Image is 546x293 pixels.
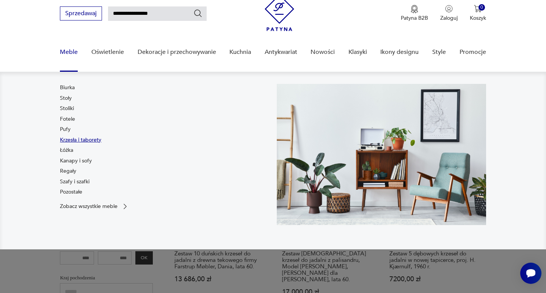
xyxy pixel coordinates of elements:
[411,5,418,13] img: Ikona medalu
[380,38,419,67] a: Ikony designu
[91,38,124,67] a: Oświetlenie
[520,263,541,284] iframe: Smartsupp widget button
[440,14,458,22] p: Zaloguj
[60,157,92,165] a: Kanapy i sofy
[470,14,486,22] p: Koszyk
[470,5,486,22] button: 0Koszyk
[60,203,129,210] a: Zobacz wszystkie meble
[193,9,202,18] button: Szukaj
[348,38,367,67] a: Klasyki
[440,5,458,22] button: Zaloguj
[401,5,428,22] button: Patyna B2B
[479,4,485,11] div: 0
[60,115,75,123] a: Fotele
[311,38,335,67] a: Nowości
[460,38,486,67] a: Promocje
[60,105,74,112] a: Stoliki
[60,146,73,154] a: Łóżka
[60,38,78,67] a: Meble
[60,167,76,175] a: Regały
[401,5,428,22] a: Ikona medaluPatyna B2B
[401,14,428,22] p: Patyna B2B
[60,188,82,196] a: Pozostałe
[60,11,102,17] a: Sprzedawaj
[229,38,251,67] a: Kuchnia
[60,136,101,144] a: Krzesła i taborety
[277,84,486,225] img: 969d9116629659dbb0bd4e745da535dc.jpg
[474,5,482,13] img: Ikona koszyka
[60,95,72,102] a: Stoły
[60,84,75,91] a: Biurka
[432,38,446,67] a: Style
[60,126,71,133] a: Pufy
[60,6,102,20] button: Sprzedawaj
[265,38,297,67] a: Antykwariat
[138,38,216,67] a: Dekoracje i przechowywanie
[60,178,89,186] a: Szafy i szafki
[445,5,453,13] img: Ikonka użytkownika
[60,204,118,209] p: Zobacz wszystkie meble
